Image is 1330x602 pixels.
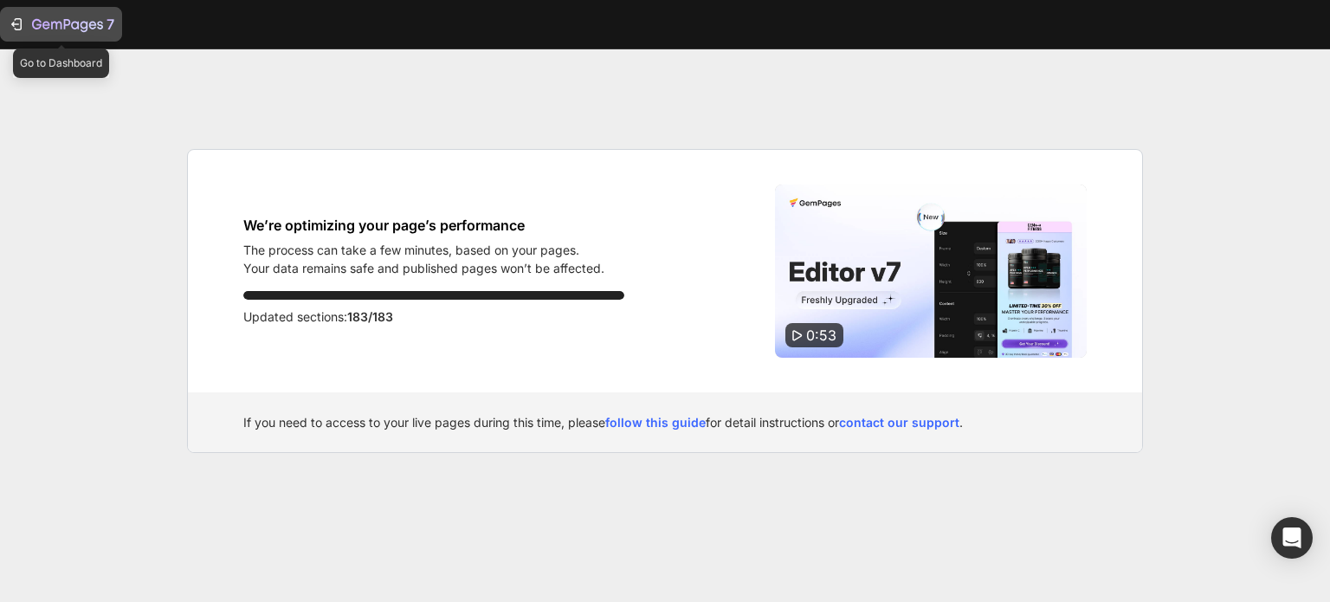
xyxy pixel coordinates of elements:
a: follow this guide [605,415,706,430]
div: If you need to access to your live pages during this time, please for detail instructions or . [243,413,1087,431]
div: Open Intercom Messenger [1271,517,1313,559]
p: The process can take a few minutes, based on your pages. [243,241,604,259]
p: Your data remains safe and published pages won’t be affected. [243,259,604,277]
h1: We’re optimizing your page’s performance [243,215,604,236]
a: contact our support [839,415,959,430]
span: 183/183 [347,309,393,324]
p: 7 [107,14,114,35]
p: Updated sections: [243,307,624,327]
img: Video thumbnail [775,184,1087,358]
span: 0:53 [806,327,836,344]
